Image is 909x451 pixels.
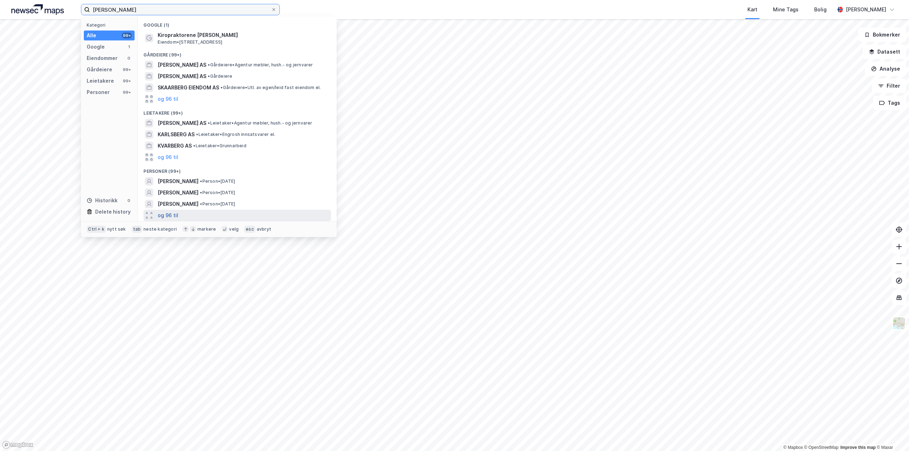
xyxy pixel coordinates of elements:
span: • [196,132,198,137]
div: Gårdeiere [87,65,112,74]
div: Google (1) [138,17,337,29]
div: 0 [126,55,132,61]
div: 99+ [122,33,132,38]
div: 99+ [122,89,132,95]
button: Bokmerker [858,28,906,42]
a: Mapbox [783,445,803,450]
div: Ctrl + k [87,226,106,233]
div: Gårdeiere (99+) [138,46,337,59]
button: Analyse [865,62,906,76]
span: Person • [DATE] [200,178,235,184]
span: Person • [DATE] [200,190,235,196]
div: esc [244,226,255,233]
button: Tags [873,96,906,110]
span: Leietaker • Agentur møbler, hush.- og jernvarer [208,120,312,126]
div: Personer [87,88,110,97]
span: SKAARBERG EIENDOM AS [158,83,219,92]
span: [PERSON_NAME] [158,188,198,197]
button: og 96 til [158,211,178,220]
img: logo.a4113a55bc3d86da70a041830d287a7e.svg [11,4,64,15]
span: [PERSON_NAME] AS [158,72,206,81]
div: Bolig [814,5,827,14]
span: Leietaker • Grunnarbeid [193,143,246,149]
div: Kategori [87,22,135,28]
div: velg [229,226,239,232]
div: Delete history [95,208,131,216]
a: OpenStreetMap [804,445,839,450]
span: [PERSON_NAME] AS [158,119,206,127]
div: Leietakere (99+) [138,105,337,117]
div: Leietakere [87,77,114,85]
div: Personer (99+) [138,163,337,176]
span: Kiropraktorene [PERSON_NAME] [158,31,328,39]
span: • [208,120,210,126]
span: • [200,178,202,184]
span: Gårdeiere • Utl. av egen/leid fast eiendom el. [221,85,321,90]
span: [PERSON_NAME] AS [158,61,206,69]
span: • [221,85,223,90]
div: avbryt [257,226,271,232]
span: • [200,190,202,195]
iframe: Chat Widget [873,417,909,451]
span: • [200,201,202,207]
div: Mine Tags [773,5,799,14]
input: Søk på adresse, matrikkel, gårdeiere, leietakere eller personer [90,4,271,15]
div: Historikk [87,196,118,205]
span: Gårdeiere [208,73,232,79]
button: Filter [872,79,906,93]
div: neste kategori [143,226,177,232]
button: og 96 til [158,95,178,103]
span: [PERSON_NAME] [158,177,198,186]
div: 0 [126,198,132,203]
span: • [193,143,195,148]
span: [PERSON_NAME] [158,200,198,208]
span: Person • [DATE] [200,201,235,207]
span: • [208,62,210,67]
button: Datasett [863,45,906,59]
div: [PERSON_NAME] [846,5,886,14]
span: • [208,73,210,79]
div: Google [87,43,105,51]
span: Gårdeiere • Agentur møbler, hush.- og jernvarer [208,62,313,68]
img: Z [892,317,906,330]
div: Kart [747,5,757,14]
a: Improve this map [840,445,876,450]
span: KVARBERG AS [158,142,192,150]
div: nytt søk [107,226,126,232]
span: KARLSBERG AS [158,130,195,139]
a: Mapbox homepage [2,441,33,449]
div: tab [132,226,142,233]
div: 99+ [122,78,132,84]
div: Alle [87,31,96,40]
div: markere [197,226,216,232]
button: og 96 til [158,153,178,161]
div: 1 [126,44,132,50]
div: 99+ [122,67,132,72]
span: Eiendom • [STREET_ADDRESS] [158,39,222,45]
div: Eiendommer [87,54,118,62]
span: Leietaker • Engrosh innsatsvarer el. [196,132,275,137]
